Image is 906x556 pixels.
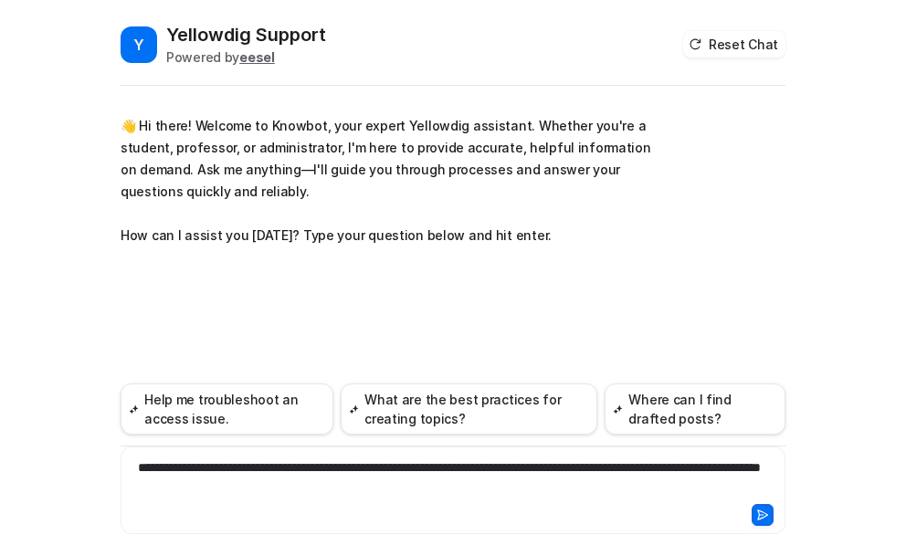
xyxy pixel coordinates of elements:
[121,115,655,247] p: 👋 Hi there! Welcome to Knowbot, your expert Yellowdig assistant. Whether you're a student, profes...
[341,383,597,435] button: What are the best practices for creating topics?
[683,31,785,58] button: Reset Chat
[121,383,333,435] button: Help me troubleshoot an access issue.
[239,49,275,65] b: eesel
[166,22,326,47] h2: Yellowdig Support
[166,47,326,67] div: Powered by
[605,383,785,435] button: Where can I find drafted posts?
[121,26,157,63] span: Y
